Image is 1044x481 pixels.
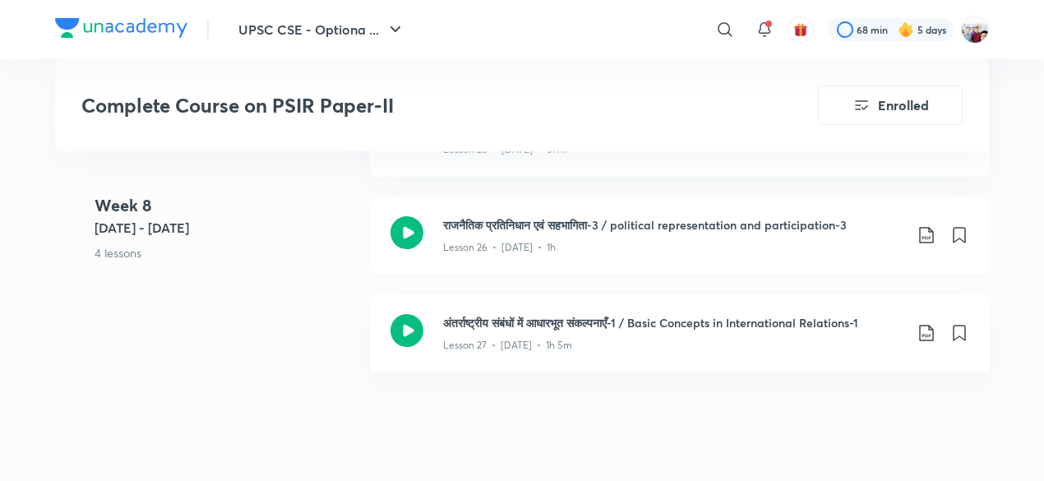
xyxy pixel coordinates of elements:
[788,16,814,43] button: avatar
[371,294,989,392] a: अंतर्राष्ट्रीय संबंधों में आधारभूत संकल्पनाएँ-1 / Basic Concepts in International Relations-1Less...
[818,86,963,125] button: Enrolled
[55,18,187,42] a: Company Logo
[55,18,187,38] img: Company Logo
[443,338,572,353] p: Lesson 27 • [DATE] • 1h 5m
[443,216,903,234] h3: राजनैतिक प्रतिनिधान एवं सहभागिता-3 / political representation and participation-3
[95,218,358,238] h5: [DATE] - [DATE]
[961,16,989,44] img: km swarthi
[371,197,989,294] a: राजनैतिक प्रतिनिधान एवं सहभागिता-3 / political representation and participation-3Lesson 26 • [DAT...
[443,240,556,255] p: Lesson 26 • [DATE] • 1h
[95,193,358,218] h4: Week 8
[229,13,415,46] button: UPSC CSE - Optiona ...
[898,21,914,38] img: streak
[81,94,725,118] h3: Complete Course on PSIR Paper-II
[793,22,808,37] img: avatar
[95,244,358,261] p: 4 lessons
[443,314,903,331] h3: अंतर्राष्ट्रीय संबंधों में आधारभूत संकल्पनाएँ-1 / Basic Concepts in International Relations-1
